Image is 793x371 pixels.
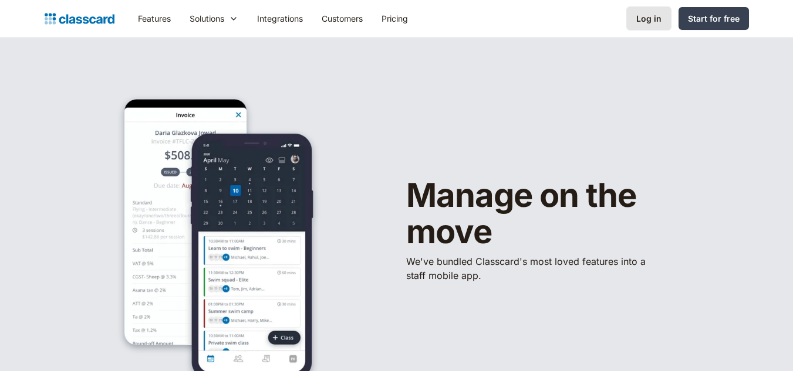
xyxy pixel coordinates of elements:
h1: Manage on the move [406,178,711,250]
a: Start for free [679,7,749,30]
div: Log in [636,12,662,25]
div: Solutions [180,5,248,32]
div: Start for free [688,12,740,25]
a: Customers [312,5,372,32]
p: We've bundled ​Classcard's most loved features into a staff mobile app. [406,254,653,282]
a: Features [129,5,180,32]
div: Solutions [190,12,224,25]
a: Integrations [248,5,312,32]
a: Log in [626,6,671,30]
a: Pricing [372,5,417,32]
a: Logo [45,11,114,27]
